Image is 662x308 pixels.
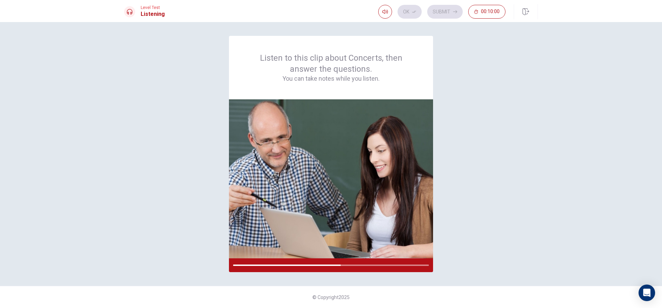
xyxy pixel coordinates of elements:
img: passage image [229,99,433,258]
span: © Copyright 2025 [312,295,350,300]
h4: You can take notes while you listen. [245,74,417,83]
div: Open Intercom Messenger [639,285,655,301]
div: Listen to this clip about Concerts, then answer the questions. [245,52,417,83]
h1: Listening [141,10,165,18]
span: Level Test [141,5,165,10]
span: 00:10:00 [481,9,500,14]
button: 00:10:00 [468,5,505,19]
